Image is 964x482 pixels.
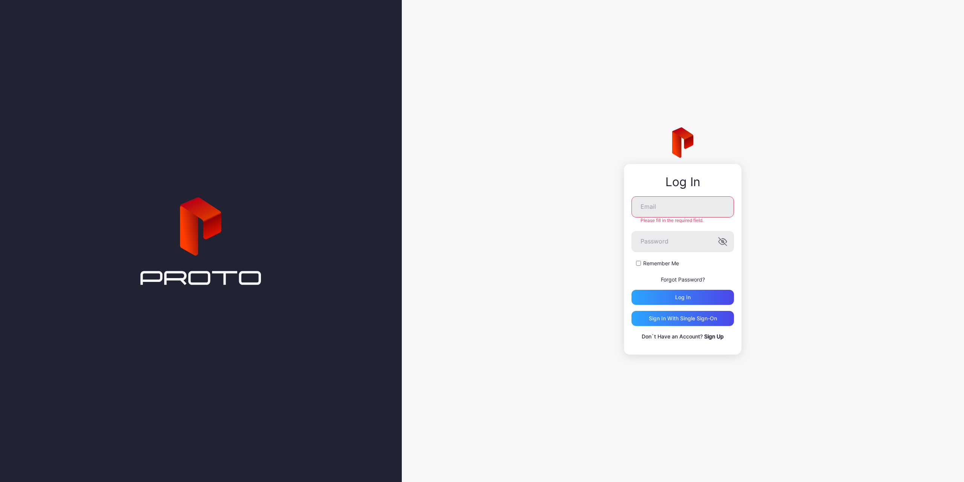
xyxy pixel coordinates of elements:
label: Remember Me [643,260,679,267]
input: Password [631,231,734,252]
a: Sign Up [704,333,724,340]
div: Log in [675,294,691,300]
a: Forgot Password? [661,276,705,283]
div: Log In [631,175,734,189]
button: Log in [631,290,734,305]
button: Sign in With Single Sign-On [631,311,734,326]
div: Sign in With Single Sign-On [649,315,717,321]
input: Email [631,196,734,217]
div: Please fill in the required field. [631,217,734,223]
p: Don`t Have an Account? [631,332,734,341]
button: Password [718,237,727,246]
